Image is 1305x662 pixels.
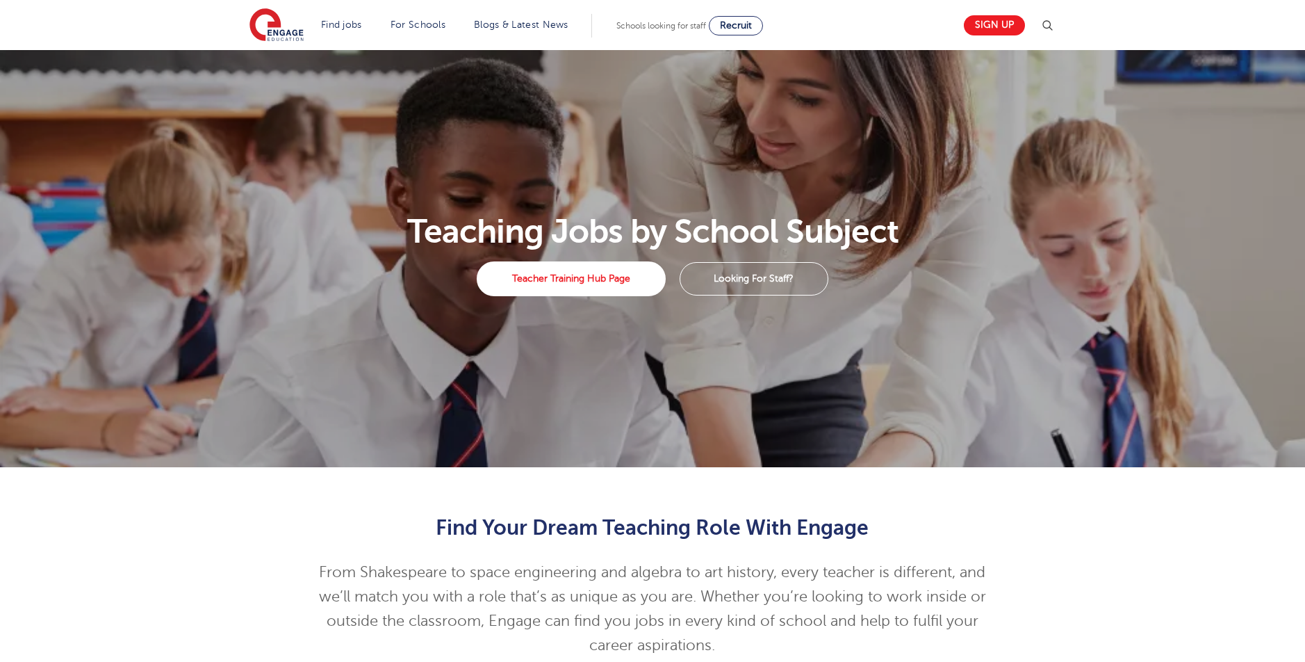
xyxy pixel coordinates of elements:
img: Engage Education [249,8,304,43]
span: Recruit [720,20,752,31]
a: Looking For Staff? [680,262,828,296]
span: Schools looking for staff [616,21,706,31]
h1: Teaching Jobs by School Subject [242,215,1064,248]
span: From Shakespeare to space engineering and algebra to art history, every teacher is different, and... [319,564,986,654]
a: Blogs & Latest News [474,19,568,30]
h2: Find Your Dream Teaching Role With Engage [312,516,994,540]
a: Recruit [709,16,763,35]
a: For Schools [391,19,445,30]
a: Find jobs [321,19,362,30]
a: Sign up [964,15,1025,35]
a: Teacher Training Hub Page [477,261,665,296]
